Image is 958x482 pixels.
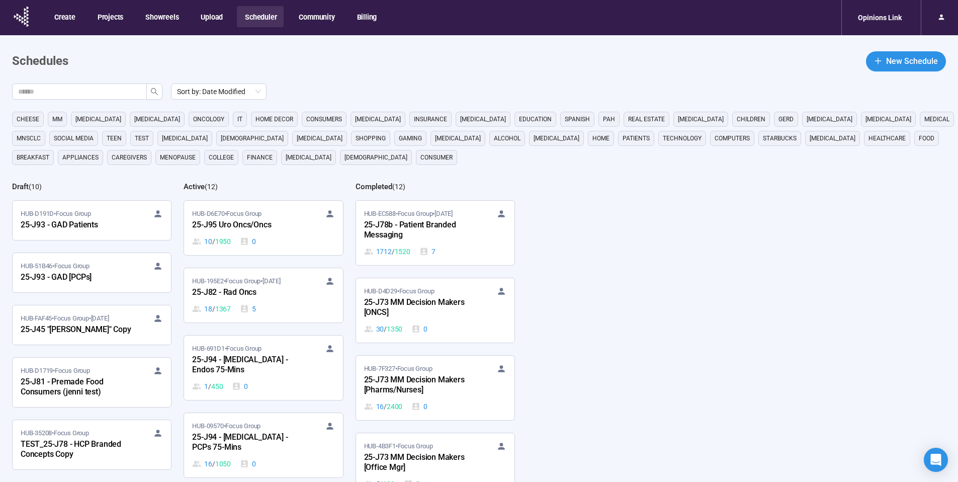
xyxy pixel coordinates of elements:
div: 25-J78b - Patient Branded Messaging [364,219,475,242]
span: [MEDICAL_DATA] [355,114,401,124]
span: alcohol [494,133,520,143]
span: real estate [628,114,665,124]
span: consumers [306,114,342,124]
div: 10 [192,236,231,247]
span: 450 [211,381,223,392]
span: children [737,114,765,124]
span: 1367 [215,303,231,314]
span: technology [663,133,702,143]
span: menopause [160,152,196,163]
span: 2400 [387,401,402,412]
span: college [209,152,234,163]
span: / [212,458,215,469]
div: 25-J45 "[PERSON_NAME]" Copy [21,324,131,337]
span: HUB-195E2 • Focus Group • [192,276,280,286]
h2: Active [184,182,205,191]
span: HUB-4B3F1 • Focus Group [364,441,433,451]
span: ( 12 ) [392,183,405,191]
a: HUB-D6E70•Focus Group25-J95 Uro Oncs/Oncs10 / 19500 [184,201,342,255]
span: 1350 [387,324,402,335]
div: 25-J73 MM Decision Makers [Pharms/Nurses] [364,374,475,397]
button: Projects [90,6,130,27]
div: Opinions Link [852,8,908,27]
span: [MEDICAL_DATA] [865,114,911,124]
span: [MEDICAL_DATA] [810,133,855,143]
button: Community [291,6,341,27]
span: HUB-691D1 • Focus Group [192,344,262,354]
span: appliances [62,152,99,163]
span: [MEDICAL_DATA] [162,133,208,143]
div: 16 [364,401,403,412]
button: search [146,84,162,100]
span: [MEDICAL_DATA] [134,114,180,124]
a: HUB-FAF45•Focus Group•[DATE]25-J45 "[PERSON_NAME]" Copy [13,305,171,345]
span: 1950 [215,236,231,247]
span: finance [247,152,273,163]
span: 1050 [215,458,231,469]
span: HUB-35208 • Focus Group [21,428,89,438]
span: starbucks [763,133,797,143]
a: HUB-691D1•Focus Group25-J94 - [MEDICAL_DATA] - Endos 75-Mins1 / 4500 [184,336,342,400]
span: / [212,236,215,247]
div: 0 [240,458,256,469]
span: education [519,114,552,124]
div: 0 [232,381,248,392]
time: [DATE] [91,314,109,322]
span: / [392,246,395,257]
span: New Schedule [886,55,938,67]
button: Upload [193,6,230,27]
span: caregivers [112,152,147,163]
span: computers [715,133,750,143]
span: cheese [17,114,39,124]
div: 5 [240,303,256,314]
span: HUB-D1719 • Focus Group [21,366,90,376]
h2: Completed [356,182,392,191]
span: [MEDICAL_DATA] [75,114,121,124]
div: TEST_25-J78 - HCP Branded Concepts Copy [21,438,131,461]
span: MM [52,114,62,124]
a: HUB-D1719•Focus Group25-J81 - Premade Food Consumers (jenni test) [13,358,171,407]
button: Scheduler [237,6,284,27]
span: mnsclc [17,133,41,143]
span: / [212,303,215,314]
button: plusNew Schedule [866,51,946,71]
div: 25-J81 - Premade Food Consumers (jenni test) [21,376,131,399]
span: [DEMOGRAPHIC_DATA] [221,133,284,143]
span: gaming [399,133,422,143]
span: [MEDICAL_DATA] [534,133,579,143]
span: Patients [623,133,650,143]
div: 1712 [364,246,410,257]
span: ( 10 ) [29,183,42,191]
a: HUB-7F327•Focus Group25-J73 MM Decision Makers [Pharms/Nurses]16 / 24000 [356,356,514,420]
span: social media [54,133,94,143]
span: HUB-FAF45 • Focus Group • [21,313,109,324]
span: search [150,88,158,96]
span: HUB-EC588 • Focus Group • [364,209,453,219]
button: Showreels [137,6,186,27]
span: 1520 [395,246,410,257]
span: Sort by: Date Modified [177,84,260,99]
span: oncology [193,114,224,124]
span: [DEMOGRAPHIC_DATA] [344,152,407,163]
span: shopping [356,133,386,143]
span: / [208,381,211,392]
button: Billing [349,6,384,27]
a: HUB-51B46•Focus Group25-J93 - GAD [PCPs] [13,253,171,292]
div: 16 [192,458,231,469]
span: healthcare [868,133,906,143]
span: ( 12 ) [205,183,218,191]
span: HUB-09570 • Focus Group [192,421,260,431]
a: HUB-EC588•Focus Group•[DATE]25-J78b - Patient Branded Messaging1712 / 15207 [356,201,514,265]
div: 25-J94 - [MEDICAL_DATA] - Endos 75-Mins [192,354,303,377]
h1: Schedules [12,52,68,71]
span: Teen [107,133,122,143]
div: 25-J73 MM Decision Makers [ONCS] [364,296,475,319]
a: HUB-35208•Focus GroupTEST_25-J78 - HCP Branded Concepts Copy [13,420,171,469]
span: medical [924,114,949,124]
a: HUB-195E2•Focus Group•[DATE]25-J82 - Rad Oncs18 / 13675 [184,268,342,323]
span: [MEDICAL_DATA] [435,133,481,143]
span: [MEDICAL_DATA] [460,114,506,124]
span: Spanish [565,114,590,124]
span: / [384,401,387,412]
span: HUB-51B46 • Focus Group [21,261,90,271]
